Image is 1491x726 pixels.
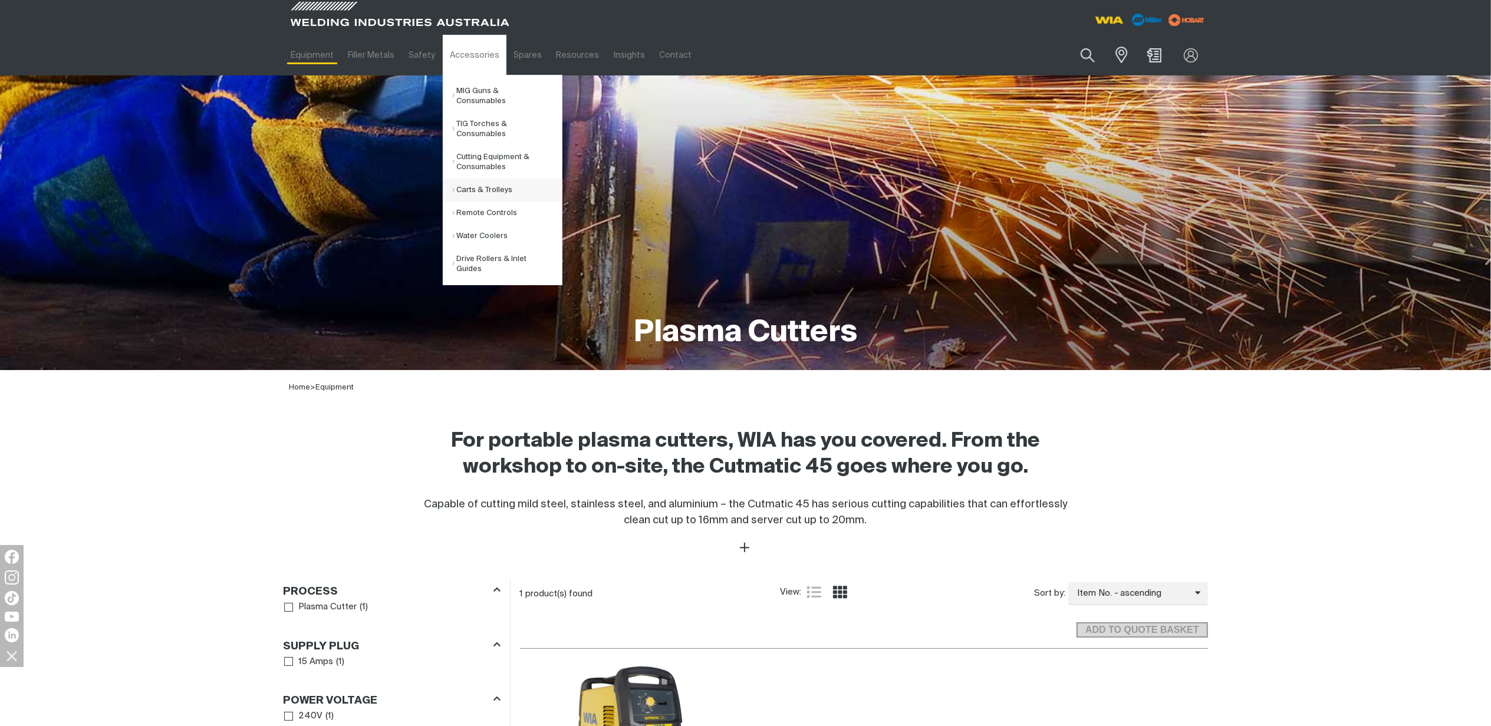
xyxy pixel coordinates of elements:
[289,384,311,391] a: Home
[549,35,606,75] a: Resources
[336,655,344,669] span: ( 1 )
[316,384,354,391] a: Equipment
[284,708,323,724] a: 240V
[1078,622,1206,638] span: ADD TO QUOTE BASKET
[424,499,1067,526] span: Capable of cutting mild steel, stainless steel, and aluminium – the Cutmatic 45 has serious cutti...
[2,646,22,666] img: hide socials
[780,586,801,599] span: View:
[360,600,368,614] span: ( 1 )
[607,35,652,75] a: Insights
[1034,587,1065,600] span: Sort by:
[311,384,316,391] span: >
[284,708,500,724] ul: Power Voltage
[652,35,699,75] a: Contact
[452,179,562,202] a: Carts & Trolleys
[284,35,341,75] a: Equipment
[284,640,360,654] h3: Supply Plug
[1165,11,1208,29] img: miller
[284,654,334,670] a: 15 Amps
[634,314,857,352] h1: Plasma Cutters
[443,35,506,75] a: Accessories
[452,80,562,113] a: MIG Guns & Consumables
[298,655,333,669] span: 15 Amps
[452,113,562,146] a: TIG Torches & Consumables
[284,692,501,708] div: Power Voltage
[526,589,593,598] span: product(s) found
[452,247,562,280] a: Drive Rollers & Inlet Guides
[1068,41,1108,69] button: Search products
[807,585,821,599] a: List view
[341,35,401,75] a: Filler Metals
[284,585,338,599] h3: Process
[298,709,322,723] span: 240V
[443,75,562,285] ul: Accessories Submenu
[1145,48,1164,62] a: Shopping cart (0 product(s))
[401,35,442,75] a: Safety
[5,612,19,622] img: YouTube
[1077,622,1207,638] button: Add selected products to the shopping cart
[284,599,357,615] a: Plasma Cutter
[1068,587,1195,600] span: Item No. - ascending
[298,600,357,614] span: Plasma Cutter
[284,599,500,615] ul: Process
[520,588,780,600] div: 1
[284,638,501,654] div: Supply Plug
[325,709,334,723] span: ( 1 )
[452,146,562,179] a: Cutting Equipment & Consumables
[5,550,19,564] img: Facebook
[520,609,1208,641] section: Add to cart control
[5,570,19,585] img: Instagram
[1053,41,1108,69] input: Product name or item number...
[5,591,19,605] img: TikTok
[452,202,562,225] a: Remote Controls
[413,428,1078,480] h2: For portable plasma cutters, WIA has you covered. From the workshop to on-site, the Cutmatic 45 g...
[5,628,19,642] img: LinkedIn
[284,35,977,75] nav: Main
[284,583,501,599] div: Process
[506,35,549,75] a: Spares
[520,579,1208,609] section: Product list controls
[284,694,378,708] h3: Power Voltage
[284,654,500,670] ul: Supply Plug
[452,225,562,247] a: Water Coolers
